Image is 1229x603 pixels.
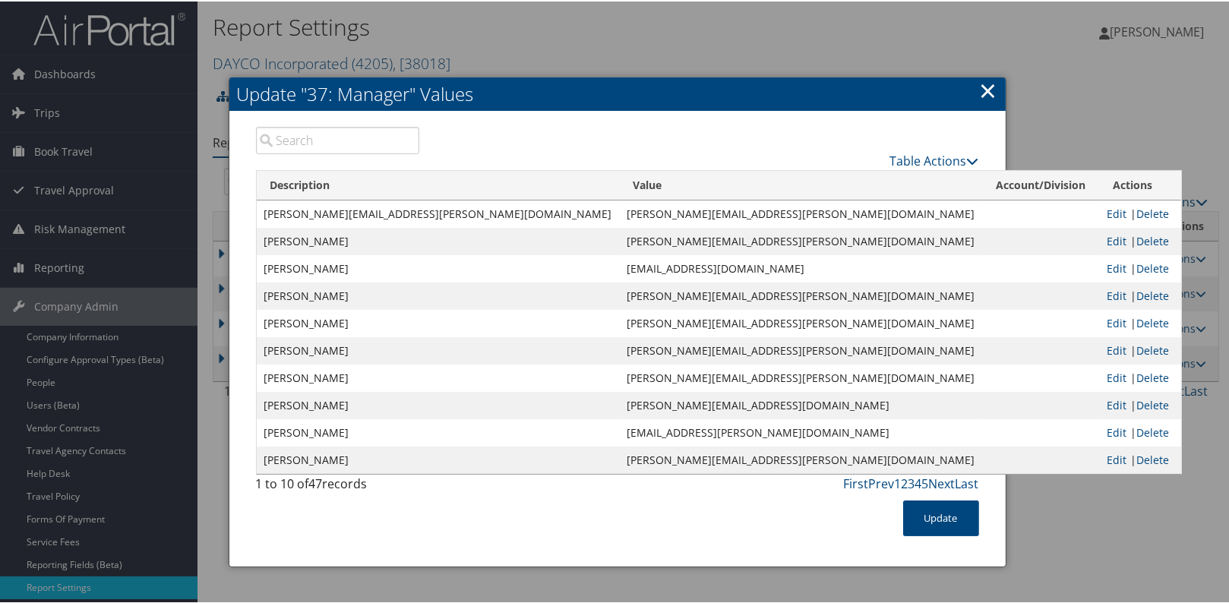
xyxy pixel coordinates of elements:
td: | [1100,418,1181,445]
th: Value: activate to sort column ascending [620,169,983,199]
td: | [1100,308,1181,336]
td: | [1100,254,1181,281]
td: [PERSON_NAME][EMAIL_ADDRESS][PERSON_NAME][DOMAIN_NAME] [620,445,983,472]
td: [PERSON_NAME][EMAIL_ADDRESS][DOMAIN_NAME] [620,390,983,418]
th: Actions [1100,169,1181,199]
a: Delete [1137,396,1170,411]
td: [EMAIL_ADDRESS][DOMAIN_NAME] [620,254,983,281]
a: 5 [922,474,929,491]
a: Table Actions [890,151,979,168]
td: [PERSON_NAME][EMAIL_ADDRESS][PERSON_NAME][DOMAIN_NAME] [620,308,983,336]
a: 2 [902,474,908,491]
button: Update [903,499,979,535]
td: [PERSON_NAME] [257,308,620,336]
a: 3 [908,474,915,491]
td: [PERSON_NAME][EMAIL_ADDRESS][PERSON_NAME][DOMAIN_NAME] [620,281,983,308]
a: Edit [1107,342,1127,356]
a: Delete [1137,205,1170,219]
a: Delete [1137,314,1170,329]
td: | [1100,336,1181,363]
td: | [1100,281,1181,308]
td: | [1100,363,1181,390]
td: [PERSON_NAME] [257,336,620,363]
td: [PERSON_NAME] [257,390,620,418]
a: Prev [869,474,895,491]
td: [PERSON_NAME] [257,363,620,390]
a: 1 [895,474,902,491]
a: Delete [1137,424,1170,438]
div: 1 to 10 of records [256,473,420,499]
td: [PERSON_NAME] [257,418,620,445]
td: | [1100,226,1181,254]
a: Delete [1137,232,1170,247]
a: 4 [915,474,922,491]
td: | [1100,445,1181,472]
a: Edit [1107,205,1127,219]
td: [PERSON_NAME] [257,281,620,308]
a: Edit [1107,451,1127,466]
td: [PERSON_NAME][EMAIL_ADDRESS][PERSON_NAME][DOMAIN_NAME] [620,226,983,254]
td: [PERSON_NAME][EMAIL_ADDRESS][PERSON_NAME][DOMAIN_NAME] [620,199,983,226]
a: Delete [1137,260,1170,274]
a: × [980,74,997,104]
td: [PERSON_NAME] [257,254,620,281]
a: Edit [1107,424,1127,438]
span: 47 [309,474,323,491]
a: Edit [1107,314,1127,329]
h2: Update "37: Manager" Values [229,76,1006,109]
a: Delete [1137,451,1170,466]
a: Next [929,474,956,491]
th: Description: activate to sort column descending [257,169,620,199]
a: Delete [1137,342,1170,356]
td: [PERSON_NAME] [257,226,620,254]
td: [PERSON_NAME][EMAIL_ADDRESS][PERSON_NAME][DOMAIN_NAME] [257,199,620,226]
a: Edit [1107,369,1127,384]
a: Delete [1137,369,1170,384]
a: Edit [1107,396,1127,411]
a: First [844,474,869,491]
input: Search [256,125,420,153]
th: Account/Division: activate to sort column ascending [983,169,1100,199]
a: Edit [1107,232,1127,247]
td: [PERSON_NAME] [257,445,620,472]
td: [PERSON_NAME][EMAIL_ADDRESS][PERSON_NAME][DOMAIN_NAME] [620,336,983,363]
td: [EMAIL_ADDRESS][PERSON_NAME][DOMAIN_NAME] [620,418,983,445]
a: Edit [1107,260,1127,274]
a: Last [956,474,979,491]
td: | [1100,199,1181,226]
td: [PERSON_NAME][EMAIL_ADDRESS][PERSON_NAME][DOMAIN_NAME] [620,363,983,390]
a: Delete [1137,287,1170,301]
td: | [1100,390,1181,418]
a: Edit [1107,287,1127,301]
